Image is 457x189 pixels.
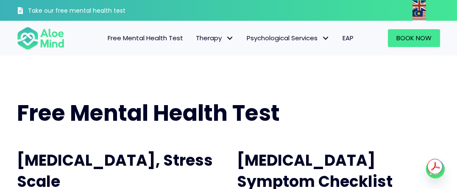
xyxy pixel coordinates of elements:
[412,11,427,20] a: Malay
[17,97,280,128] span: Free Mental Health Test
[320,32,332,44] span: Psychological Services: submenu
[343,33,354,42] span: EAP
[240,29,336,47] a: Psychological ServicesPsychological Services: submenu
[73,29,359,47] nav: Menu
[17,26,64,50] img: Aloe mind Logo
[336,29,360,47] a: EAP
[224,32,236,44] span: Therapy: submenu
[196,33,234,42] span: Therapy
[247,33,330,42] span: Psychological Services
[426,160,445,178] a: Whatsapp
[101,29,189,47] a: Free Mental Health Test
[412,11,426,21] img: ms
[108,33,183,42] span: Free Mental Health Test
[189,29,240,47] a: TherapyTherapy: submenu
[396,33,432,42] span: Book Now
[28,7,148,15] h3: Take our free mental health test
[412,0,426,11] img: en
[17,2,148,21] a: Take our free mental health test
[388,29,440,47] a: Book Now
